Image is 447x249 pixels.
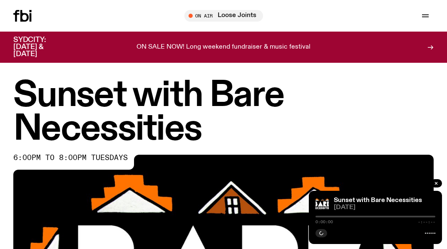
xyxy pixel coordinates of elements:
span: -:--:-- [418,220,435,224]
h3: SYDCITY: [DATE] & [DATE] [13,37,67,58]
p: ON SALE NOW! Long weekend fundraiser & music festival [137,44,310,51]
img: Bare Necessities [315,197,329,211]
span: 6:00pm to 8:00pm tuesdays [13,155,128,161]
a: Sunset with Bare Necessities [334,197,422,204]
span: 0:00:00 [315,220,333,224]
button: On AirLoose Joints [184,10,263,22]
span: [DATE] [334,205,435,211]
h1: Sunset with Bare Necessities [13,79,434,146]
